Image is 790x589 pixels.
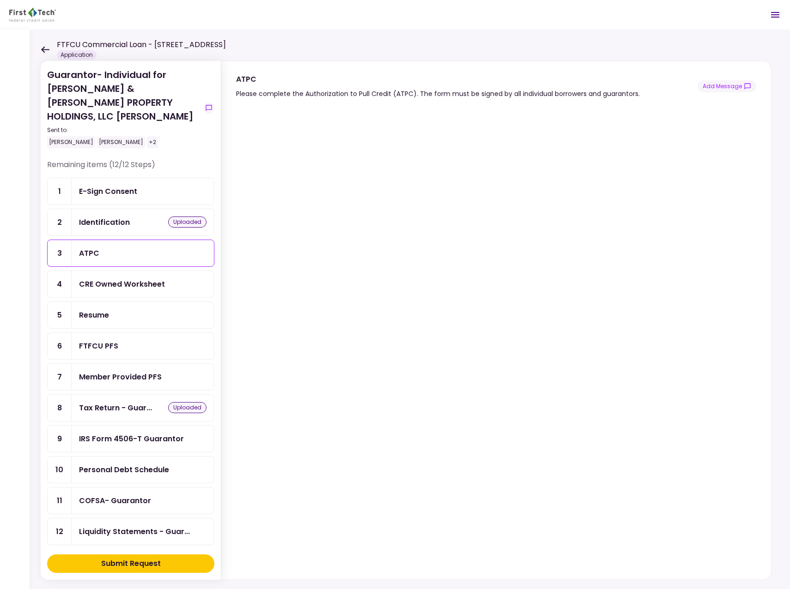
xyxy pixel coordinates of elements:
a: 8Tax Return - Guarantoruploaded [47,394,214,421]
div: 7 [48,364,72,390]
div: Tax Return - Guarantor [79,402,152,414]
button: Open menu [764,4,786,26]
div: Identification [79,216,130,228]
h1: FTFCU Commercial Loan - [STREET_ADDRESS] [57,39,226,50]
div: Application [57,50,97,60]
button: Submit Request [47,554,214,573]
a: 9IRS Form 4506-T Guarantor [47,425,214,452]
div: 6 [48,333,72,359]
div: 12 [48,518,72,545]
div: Remaining items (12/12 Steps) [47,159,214,178]
div: ATPCPlease complete the Authorization to Pull Credit (ATPC). The form must be signed by all indiv... [221,61,772,580]
a: 10Personal Debt Schedule [47,456,214,483]
div: E-Sign Consent [79,186,137,197]
a: 4CRE Owned Worksheet [47,270,214,298]
div: ATPC [79,247,99,259]
div: 10 [48,457,72,483]
a: 11COFSA- Guarantor [47,487,214,514]
div: Guarantor- Individual for [PERSON_NAME] & [PERSON_NAME] PROPERTY HOLDINGS, LLC [PERSON_NAME] [47,68,200,148]
div: ATPC [236,73,640,85]
div: IRS Form 4506-T Guarantor [79,433,184,445]
a: 12Liquidity Statements - Guarantor [47,518,214,545]
div: Submit Request [101,558,161,569]
div: CRE Owned Worksheet [79,278,165,290]
a: 1E-Sign Consent [47,178,214,205]
iframe: jotform-iframe [236,114,754,576]
div: uploaded [168,402,207,413]
a: 2Identificationuploaded [47,209,214,236]
a: 6FTFCU PFS [47,332,214,360]
div: Please complete the Authorization to Pull Credit (ATPC). The form must be signed by all individua... [236,88,640,99]
div: 9 [48,426,72,452]
div: 11 [48,487,72,514]
div: [PERSON_NAME] [47,136,95,148]
div: 1 [48,178,72,204]
a: 7Member Provided PFS [47,363,214,391]
div: Personal Debt Schedule [79,464,169,475]
div: uploaded [168,216,207,228]
a: 5Resume [47,301,214,329]
div: Resume [79,309,109,321]
img: Partner icon [9,8,56,22]
div: Sent to: [47,126,200,134]
div: Liquidity Statements - Guarantor [79,526,190,537]
div: 3 [48,240,72,266]
div: Member Provided PFS [79,371,162,383]
div: FTFCU PFS [79,340,118,352]
div: 2 [48,209,72,235]
div: +2 [147,136,158,148]
a: 3ATPC [47,240,214,267]
div: COFSA- Guarantor [79,495,151,506]
div: 5 [48,302,72,328]
button: show-messages [698,80,756,92]
div: [PERSON_NAME] [97,136,145,148]
div: 4 [48,271,72,297]
div: 8 [48,395,72,421]
button: show-messages [203,102,214,114]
